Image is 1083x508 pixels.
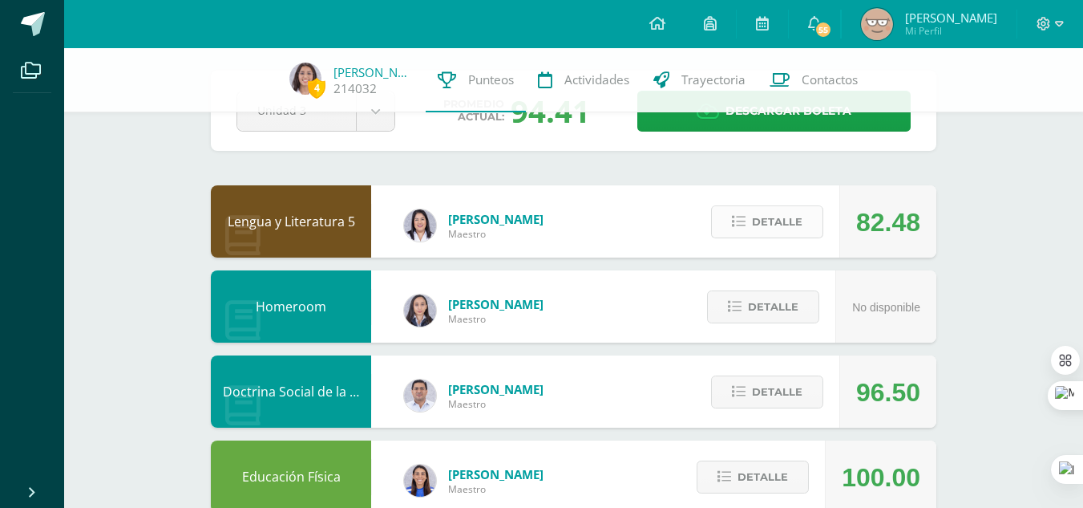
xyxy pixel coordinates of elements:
a: Actividades [526,48,641,112]
button: Detalle [707,291,819,323]
span: Maestro [448,312,544,326]
div: 82.48 [856,186,920,258]
img: fd1196377973db38ffd7ffd912a4bf7e.png [404,209,436,242]
a: Punteos [426,48,526,112]
span: [PERSON_NAME] [905,10,997,26]
span: Trayectoria [681,71,746,88]
span: [PERSON_NAME] [448,296,544,312]
a: 214032 [333,80,377,97]
img: 1578c7e3d19b1f3c7399a131d13b010b.png [289,63,321,95]
span: Detalle [752,207,802,237]
div: Lengua y Literatura 5 [211,185,371,258]
span: Punteos [468,71,514,88]
img: 35694fb3d471466e11a043d39e0d13e5.png [404,295,436,327]
span: Contactos [802,71,858,88]
img: 15aaa72b904403ebb7ec886ca542c491.png [404,380,436,412]
img: 0eea5a6ff783132be5fd5ba128356f6f.png [404,465,436,497]
span: Detalle [752,377,802,407]
span: Actividades [564,71,629,88]
span: [PERSON_NAME] [448,381,544,397]
div: Doctrina Social de la Iglesia [211,356,371,428]
span: Detalle [737,462,788,492]
span: Detalle [748,292,798,322]
span: [PERSON_NAME] [448,466,544,482]
span: 4 [308,78,325,98]
a: Contactos [758,48,870,112]
button: Detalle [711,376,823,408]
span: [PERSON_NAME] [448,211,544,227]
span: Maestro [448,482,544,496]
span: Maestro [448,227,544,241]
button: Detalle [697,461,809,494]
span: Maestro [448,397,544,411]
img: 4fe3bb0d26eb32299d1d7e289a662db3.png [861,8,893,40]
div: 96.50 [856,356,920,429]
span: Mi Perfil [905,24,997,38]
a: [PERSON_NAME] [333,64,414,80]
div: Homeroom [211,270,371,343]
span: 55 [814,21,832,39]
button: Detalle [711,205,823,238]
a: Trayectoria [641,48,758,112]
span: No disponible [852,301,920,314]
